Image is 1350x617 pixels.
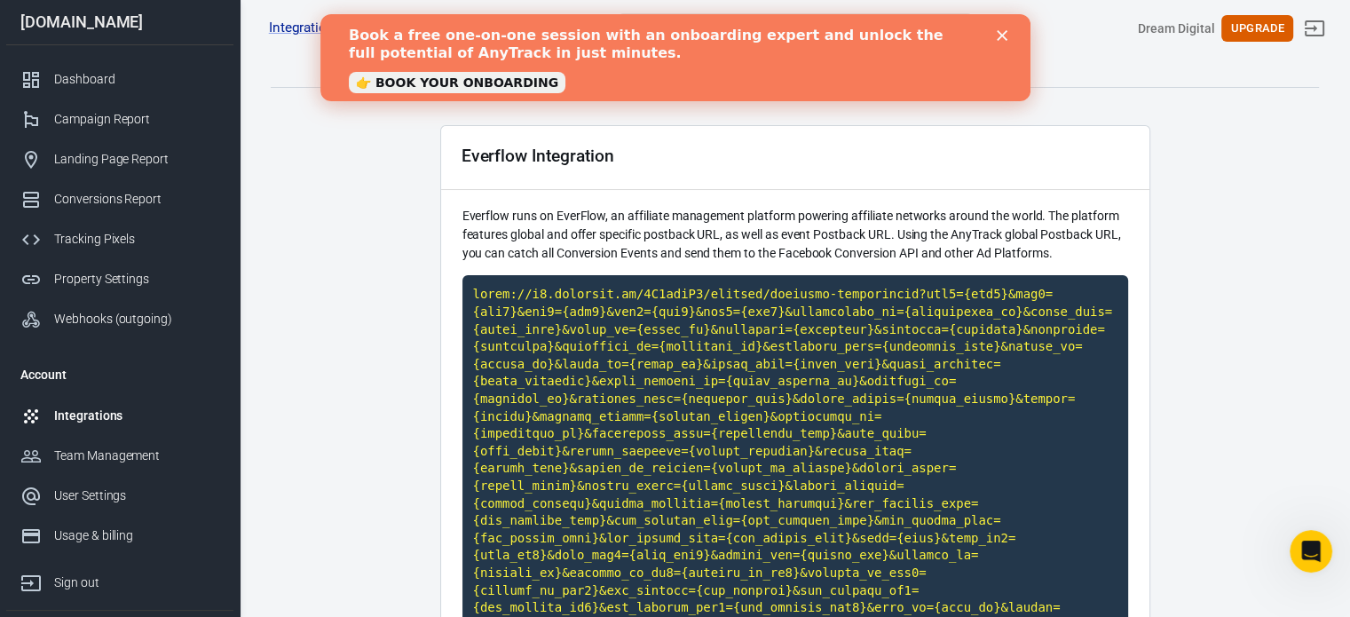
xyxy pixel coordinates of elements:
button: Find anything...⌘ + K [618,13,973,44]
a: Property Settings [6,259,233,299]
div: User Settings [54,486,219,505]
div: Team Management [54,447,219,465]
div: Sign out [54,573,219,592]
a: Tracking Pixels [6,219,233,259]
li: Account [6,353,233,396]
a: Dashboard [6,59,233,99]
a: Integrations [269,19,361,37]
div: Close [676,16,694,27]
iframe: Intercom live chat banner [320,14,1030,101]
div: Landing Page Report [54,150,219,169]
div: [DOMAIN_NAME] [6,14,233,30]
div: Everflow Integration [462,146,614,165]
div: Usage & billing [54,526,219,545]
div: Dashboard [54,70,219,89]
p: Everflow runs on EverFlow, an affiliate management platform powering affiliate networks around th... [462,207,1128,263]
button: Upgrade [1221,15,1293,43]
div: Integrations [54,407,219,425]
div: Conversions Report [54,190,219,209]
a: Usage & billing [6,516,233,556]
a: Conversions Report [6,179,233,219]
a: Integrations [6,396,233,436]
a: User Settings [6,476,233,516]
div: Webhooks (outgoing) [54,310,219,328]
div: Campaign Report [54,110,219,129]
a: Webhooks (outgoing) [6,299,233,339]
iframe: Intercom live chat [1290,530,1332,573]
div: Account id: 3Y0cixK8 [1138,20,1214,38]
a: Landing Page Report [6,139,233,179]
a: Sign out [6,556,233,603]
div: Tracking Pixels [54,230,219,249]
a: Sign out [1293,7,1336,50]
a: Team Management [6,436,233,476]
a: Campaign Report [6,99,233,139]
div: Property Settings [54,270,219,289]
